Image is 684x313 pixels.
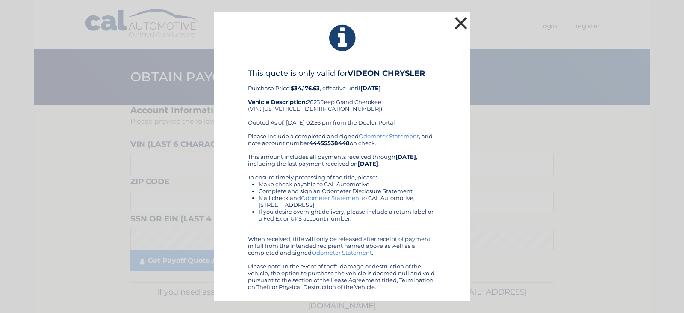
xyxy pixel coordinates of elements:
[360,85,381,92] b: [DATE]
[248,69,436,78] h4: This quote is only valid for
[259,208,436,222] li: If you desire overnight delivery, please include a return label or a Fed Ex or UPS account number.
[312,249,372,256] a: Odometer Statement
[348,69,425,78] b: VIDEON CHRYSLER
[248,133,436,290] div: Please include a completed and signed , and note account number on check. This amount includes al...
[259,188,436,194] li: Complete and sign an Odometer Disclosure Statement
[291,85,320,92] b: $34,176.63
[358,160,378,167] b: [DATE]
[309,140,350,146] b: 44455538448
[259,181,436,188] li: Make check payable to CAL Automotive
[301,194,361,201] a: Odometer Statement
[359,133,419,140] a: Odometer Statement
[248,69,436,133] div: Purchase Price: , effective until 2023 Jeep Grand Cherokee (VIN: [US_VEHICLE_IDENTIFICATION_NUMBE...
[452,15,469,32] button: ×
[395,153,416,160] b: [DATE]
[259,194,436,208] li: Mail check and to CAL Automotive, [STREET_ADDRESS]
[248,98,307,105] strong: Vehicle Description:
